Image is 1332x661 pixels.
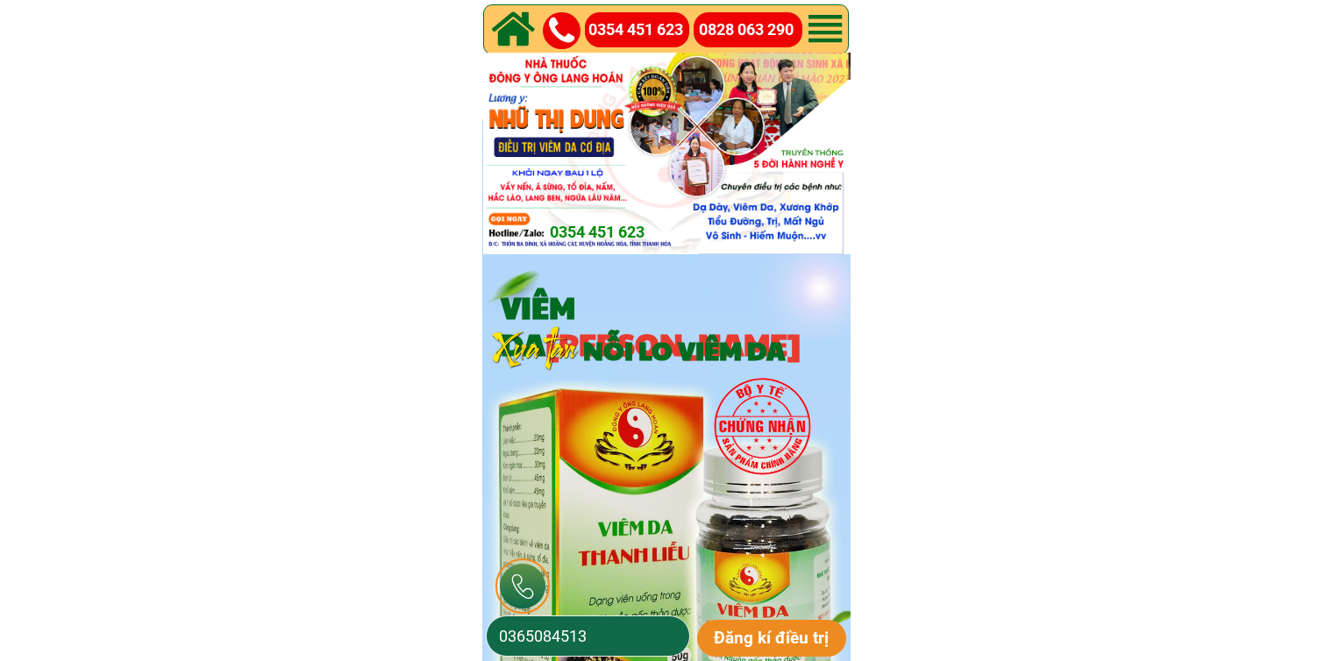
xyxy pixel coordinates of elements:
[550,220,725,245] a: 0354 451 623
[588,18,692,43] a: 0354 451 623
[501,288,871,362] h3: VIÊM DA
[495,616,681,656] input: Số điện thoại
[699,18,803,43] a: 0828 063 290
[583,334,887,366] h3: NỖI LO VIÊM DA
[697,620,847,657] p: Đăng kí điều trị
[545,322,801,365] span: [PERSON_NAME]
